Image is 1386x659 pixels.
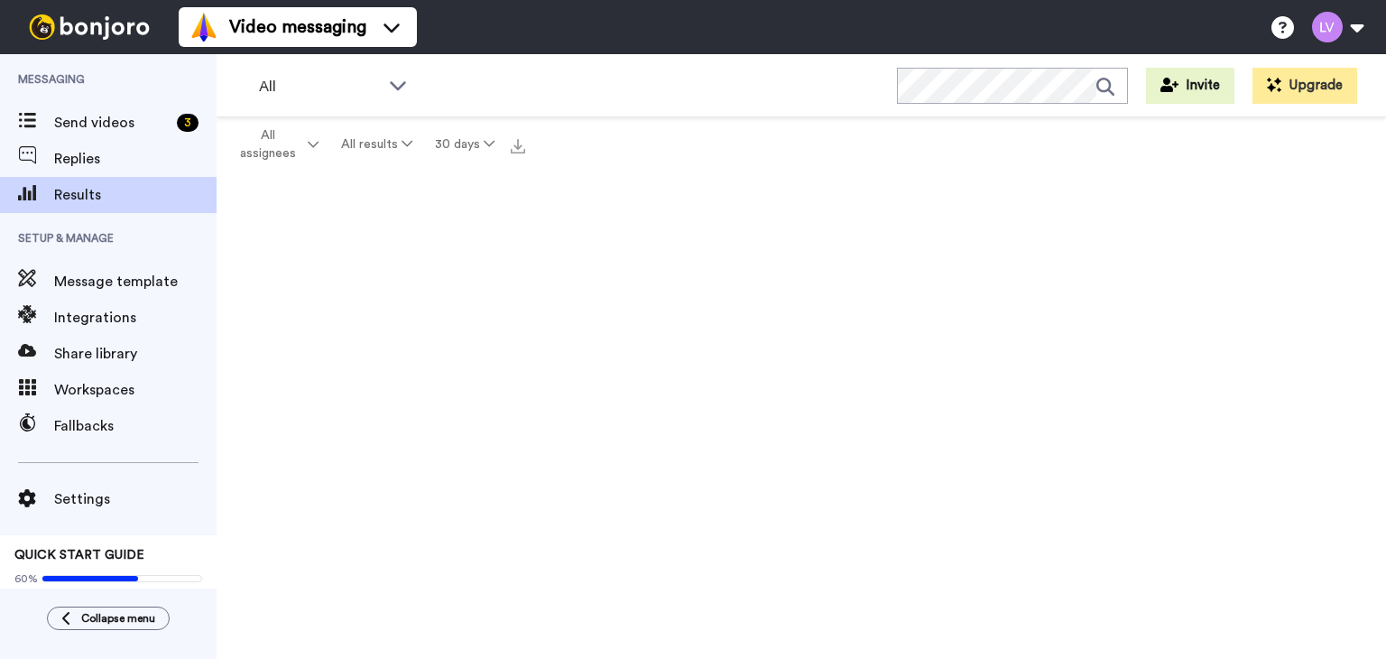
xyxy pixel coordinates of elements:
[14,549,144,562] span: QUICK START GUIDE
[423,128,505,161] button: 30 days
[1252,68,1357,104] button: Upgrade
[511,139,525,153] img: export.svg
[259,76,380,97] span: All
[189,13,218,42] img: vm-color.svg
[505,131,531,158] button: Export all results that match these filters now.
[177,114,199,132] div: 3
[1146,68,1234,104] button: Invite
[231,126,304,162] span: All assignees
[54,184,217,206] span: Results
[229,14,366,40] span: Video messaging
[330,128,424,161] button: All results
[54,148,217,170] span: Replies
[220,119,330,170] button: All assignees
[54,488,217,510] span: Settings
[14,571,38,586] span: 60%
[54,271,217,292] span: Message template
[54,112,170,134] span: Send videos
[81,611,155,626] span: Collapse menu
[54,379,217,401] span: Workspaces
[22,14,157,40] img: bj-logo-header-white.svg
[54,343,217,365] span: Share library
[47,607,170,630] button: Collapse menu
[54,307,217,329] span: Integrations
[54,415,217,437] span: Fallbacks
